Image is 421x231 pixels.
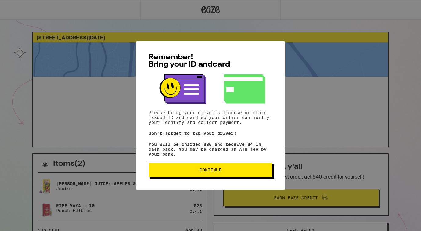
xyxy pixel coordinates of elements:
span: Hi. Need any help? [4,4,44,9]
span: Remember! Bring your ID and card [149,54,230,68]
button: Continue [149,163,272,177]
span: Continue [200,168,221,172]
p: Don't forget to tip your driver! [149,131,272,136]
p: Please bring your driver's license or state issued ID and card so your driver can verify your ide... [149,110,272,125]
p: You will be charged $86 and receive $4 in cash back. You may be charged an ATM fee by your bank. [149,142,272,157]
